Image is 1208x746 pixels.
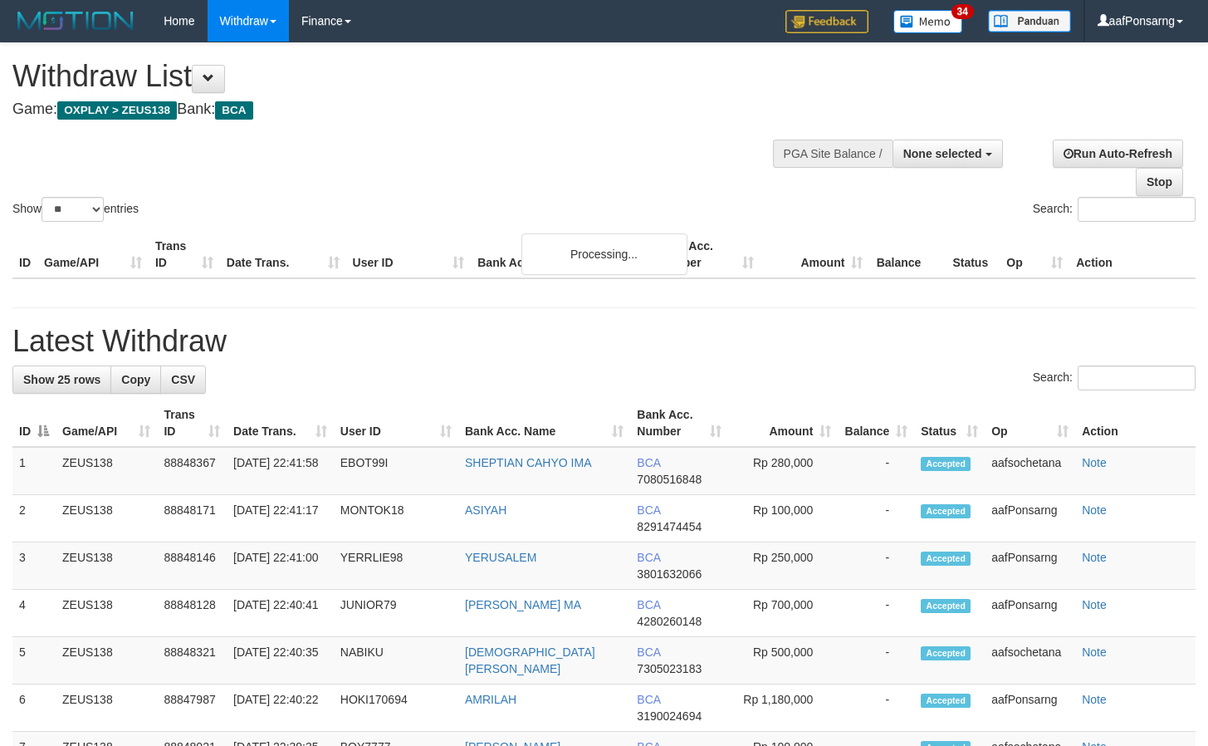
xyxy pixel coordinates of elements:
[637,615,702,628] span: Copy 4280260148 to clipboard
[637,567,702,581] span: Copy 3801632066 to clipboard
[157,542,227,590] td: 88848146
[985,685,1075,732] td: aafPonsarng
[921,504,971,518] span: Accepted
[637,503,660,517] span: BCA
[728,685,838,732] td: Rp 1,180,000
[521,233,687,275] div: Processing...
[157,637,227,685] td: 88848321
[1082,503,1107,517] a: Note
[171,373,195,386] span: CSV
[465,598,581,611] a: [PERSON_NAME] MA
[1078,197,1196,222] input: Search:
[637,473,702,486] span: Copy 7080516848 to clipboard
[57,101,177,120] span: OXPLAY > ZEUS138
[728,447,838,495] td: Rp 280,000
[346,231,472,278] th: User ID
[988,10,1071,32] img: panduan.png
[157,400,227,447] th: Trans ID: activate to sort column ascending
[227,590,334,637] td: [DATE] 22:40:41
[1033,366,1196,390] label: Search:
[985,637,1075,685] td: aafsochetana
[227,447,334,495] td: [DATE] 22:41:58
[1000,231,1069,278] th: Op
[56,495,157,542] td: ZEUS138
[56,447,157,495] td: ZEUS138
[157,495,227,542] td: 88848171
[160,366,206,394] a: CSV
[12,542,56,590] td: 3
[637,456,660,469] span: BCA
[637,693,660,706] span: BCA
[12,325,1196,358] h1: Latest Withdraw
[12,590,56,637] td: 4
[651,231,761,278] th: Bank Acc. Number
[157,685,227,732] td: 88847987
[227,400,334,447] th: Date Trans.: activate to sort column ascending
[1033,197,1196,222] label: Search:
[773,140,893,168] div: PGA Site Balance /
[838,542,914,590] td: -
[37,231,149,278] th: Game/API
[903,147,982,160] span: None selected
[985,495,1075,542] td: aafPonsarng
[893,140,1003,168] button: None selected
[465,551,536,564] a: YERUSALEM
[458,400,630,447] th: Bank Acc. Name: activate to sort column ascending
[637,645,660,659] span: BCA
[893,10,963,33] img: Button%20Memo.svg
[838,637,914,685] td: -
[838,685,914,732] td: -
[12,101,789,118] h4: Game: Bank:
[946,231,1000,278] th: Status
[921,599,971,613] span: Accepted
[334,590,458,637] td: JUNIOR79
[220,231,346,278] th: Date Trans.
[12,637,56,685] td: 5
[12,495,56,542] td: 2
[637,598,660,611] span: BCA
[334,495,458,542] td: MONTOK18
[1082,645,1107,659] a: Note
[921,457,971,471] span: Accepted
[1082,693,1107,706] a: Note
[12,197,139,222] label: Show entries
[921,646,971,660] span: Accepted
[728,495,838,542] td: Rp 100,000
[471,231,650,278] th: Bank Acc. Name
[56,637,157,685] td: ZEUS138
[23,373,100,386] span: Show 25 rows
[921,694,971,708] span: Accepted
[157,590,227,637] td: 88848128
[12,400,56,447] th: ID: activate to sort column descending
[637,662,702,675] span: Copy 7305023183 to clipboard
[12,60,789,93] h1: Withdraw List
[12,447,56,495] td: 1
[56,685,157,732] td: ZEUS138
[838,400,914,447] th: Balance: activate to sort column ascending
[1078,366,1196,390] input: Search:
[1136,168,1183,196] a: Stop
[215,101,252,120] span: BCA
[56,400,157,447] th: Game/API: activate to sort column ascending
[985,400,1075,447] th: Op: activate to sort column ascending
[637,551,660,564] span: BCA
[728,542,838,590] td: Rp 250,000
[56,542,157,590] td: ZEUS138
[465,456,591,469] a: SHEPTIAN CAHYO IMA
[838,447,914,495] td: -
[465,503,506,517] a: ASIYAH
[630,400,728,447] th: Bank Acc. Number: activate to sort column ascending
[869,231,946,278] th: Balance
[227,637,334,685] td: [DATE] 22:40:35
[838,590,914,637] td: -
[921,552,971,566] span: Accepted
[12,685,56,732] td: 6
[637,709,702,723] span: Copy 3190024694 to clipboard
[1082,598,1107,611] a: Note
[227,542,334,590] td: [DATE] 22:41:00
[728,590,838,637] td: Rp 700,000
[149,231,220,278] th: Trans ID
[761,231,870,278] th: Amount
[785,10,868,33] img: Feedback.jpg
[465,693,516,706] a: AMRILAH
